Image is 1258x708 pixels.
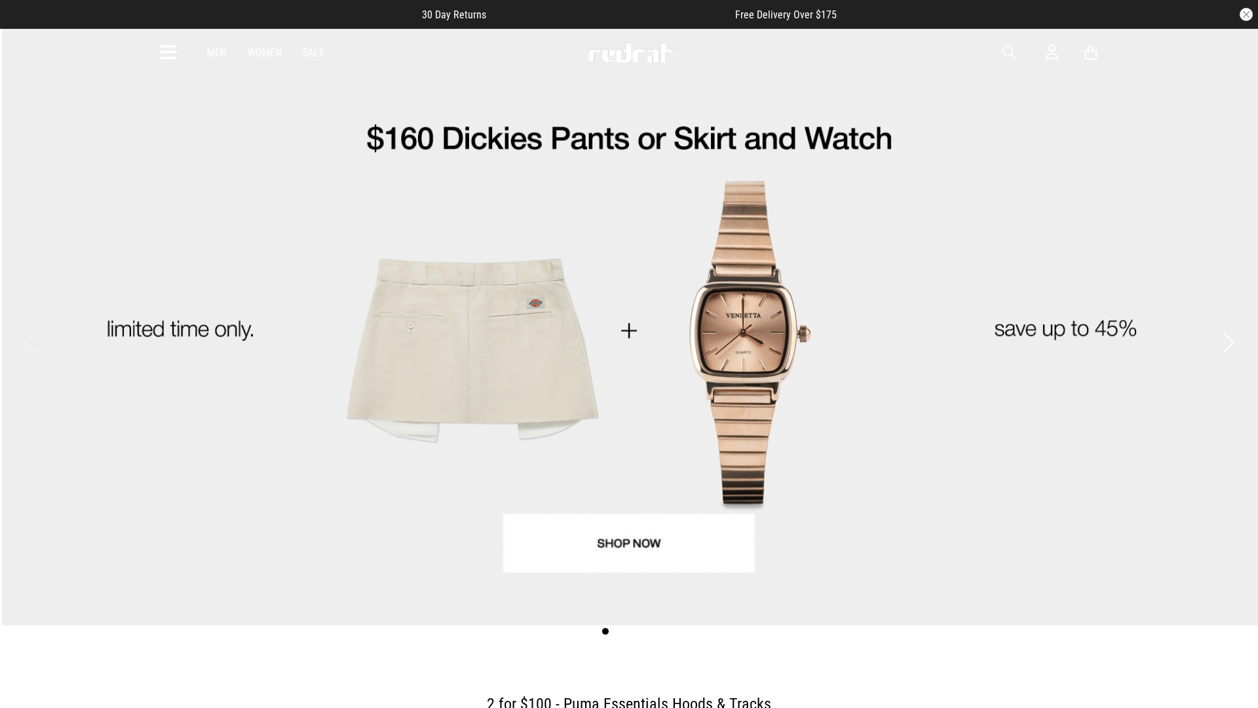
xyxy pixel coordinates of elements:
[207,47,227,59] a: Men
[422,9,486,21] span: 30 Day Returns
[1219,328,1237,357] button: Next slide
[587,43,674,62] img: Redrat logo
[735,9,837,21] span: Free Delivery Over $175
[303,47,324,59] a: Sale
[248,47,282,59] a: Women
[21,328,39,357] button: Previous slide
[512,8,709,21] iframe: Customer reviews powered by Trustpilot
[10,5,50,45] button: Open LiveChat chat widget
